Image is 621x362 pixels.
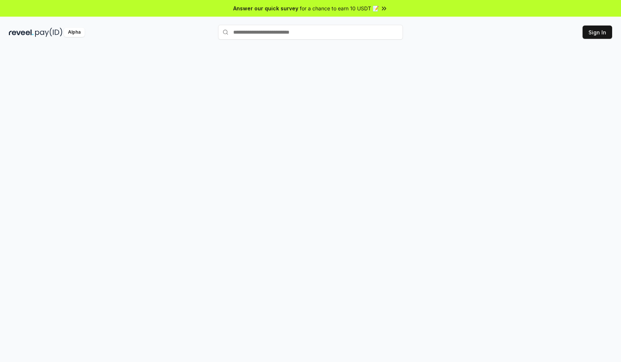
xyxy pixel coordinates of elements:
[300,4,379,12] span: for a chance to earn 10 USDT 📝
[583,26,612,39] button: Sign In
[233,4,298,12] span: Answer our quick survey
[64,28,85,37] div: Alpha
[35,28,62,37] img: pay_id
[9,28,34,37] img: reveel_dark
